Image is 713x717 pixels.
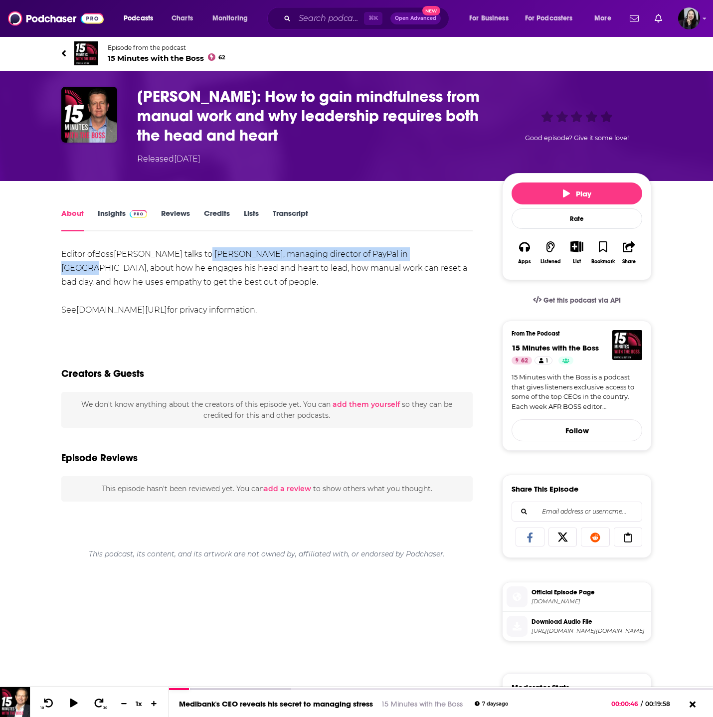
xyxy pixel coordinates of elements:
button: open menu [519,10,587,26]
h1: Simon Banks: How to gain mindfulness from manual work and why leadership requires both the head a... [137,87,486,145]
img: Podchaser Pro [130,210,147,218]
a: Charts [165,10,199,26]
span: For Podcasters [525,11,573,25]
a: InsightsPodchaser Pro [98,208,147,231]
div: Show More ButtonList [564,234,590,271]
h3: Moderator Stats [512,683,569,692]
span: Official Episode Page [532,588,647,597]
button: Listened [537,234,563,271]
div: 7 days ago [475,701,508,707]
span: Open Advanced [395,16,436,21]
div: Search followers [512,502,642,522]
div: Editor of [PERSON_NAME] talks to [PERSON_NAME], managing director of PayPal in [GEOGRAPHIC_DATA],... [61,247,473,317]
div: Released [DATE] [137,153,200,165]
a: Download Audio File[URL][DOMAIN_NAME][DOMAIN_NAME] [507,616,647,637]
span: We don't know anything about the creators of this episode yet . You can so they can be credited f... [81,400,452,420]
h3: Episode Reviews [61,452,138,464]
button: open menu [462,10,521,26]
div: Apps [518,259,531,265]
img: 15 Minutes with the Boss [74,41,98,65]
button: add a review [264,483,311,494]
div: Search podcasts, credits, & more... [277,7,459,30]
button: add them yourself [333,400,400,408]
img: 15 Minutes with the Boss [612,330,642,360]
span: For Business [469,11,509,25]
button: Show profile menu [678,7,700,29]
span: omny.fm [532,598,647,605]
a: Share on X/Twitter [548,528,577,546]
div: 1 x [131,700,148,708]
div: This podcast, its content, and its artwork are not owned by, affiliated with, or endorsed by Podc... [61,541,473,566]
h3: Share This Episode [512,484,578,494]
span: Charts [172,11,193,25]
img: User Profile [678,7,700,29]
input: Search podcasts, credits, & more... [295,10,364,26]
a: Share on Facebook [516,528,544,546]
span: This episode hasn't been reviewed yet. You can to show others what you thought. [102,484,432,493]
a: Get this podcast via API [525,288,629,313]
div: Bookmark [591,259,615,265]
h3: From The Podcast [512,330,634,337]
a: [DOMAIN_NAME][URL] [76,305,167,315]
a: 15 Minutes with the BossEpisode from the podcast15 Minutes with the Boss62 [61,41,652,65]
span: / [641,700,643,708]
span: 1 [546,356,548,366]
button: open menu [205,10,261,26]
span: Podcasts [124,11,153,25]
img: Simon Banks: How to gain mindfulness from manual work and why leadership requires both the head a... [61,87,117,143]
a: Transcript [273,208,308,231]
span: ⌘ K [364,12,382,25]
a: Boss [95,249,114,259]
button: Follow [512,419,642,441]
button: Apps [512,234,537,271]
button: open menu [117,10,166,26]
a: Official Episode Page[DOMAIN_NAME] [507,586,647,607]
a: Medibank's CEO reveals his secret to managing stress [179,699,373,709]
span: 62 [521,356,528,366]
span: Episode from the podcast [108,44,225,51]
span: https://pdst.fm/e/traffic.omny.fm/d/clips/88b564ea-a9a6-4751-910a-a5d800019396/c1f7fb90-08a3-460d... [532,627,647,635]
a: 62 [512,357,532,364]
span: Logged in as marypoffenroth [678,7,700,29]
button: Play [512,182,642,204]
button: 10 [38,698,57,710]
button: 30 [90,698,109,710]
div: List [573,258,581,265]
span: 00:19:58 [643,700,680,708]
span: 00:00:46 [611,700,641,708]
span: Download Audio File [532,617,647,626]
a: Share on Reddit [581,528,610,546]
a: About [61,208,84,231]
a: Credits [204,208,230,231]
div: Listened [540,259,561,265]
a: Show notifications dropdown [626,10,643,27]
span: More [594,11,611,25]
button: Bookmark [590,234,616,271]
button: Open AdvancedNew [390,12,441,24]
span: 10 [40,706,44,710]
span: Get this podcast via API [543,296,621,305]
span: 62 [218,55,225,60]
a: 15 Minutes with the Boss [512,343,599,353]
a: 15 Minutes with the Boss is a podcast that gives listeners exclusive access to some of the top CE... [512,372,642,411]
span: 30 [103,706,107,710]
a: 1 [535,357,552,364]
a: Copy Link [614,528,643,546]
h2: Creators & Guests [61,367,144,380]
div: Rate [512,208,642,229]
span: Play [563,189,591,198]
a: Reviews [161,208,190,231]
a: 15 Minutes with the Boss [381,699,463,709]
button: open menu [587,10,624,26]
img: Podchaser - Follow, Share and Rate Podcasts [8,9,104,28]
span: Good episode? Give it some love! [525,134,629,142]
input: Email address or username... [520,502,634,521]
button: Show More Button [566,241,587,252]
span: 15 Minutes with the Boss [108,53,225,63]
a: Show notifications dropdown [651,10,666,27]
a: Lists [244,208,259,231]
